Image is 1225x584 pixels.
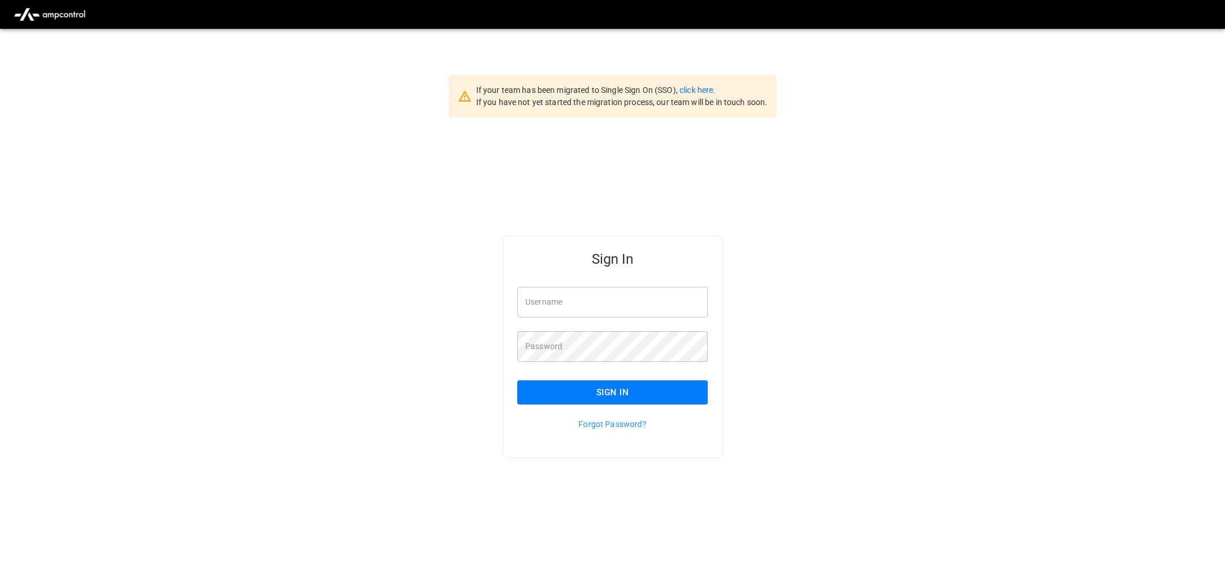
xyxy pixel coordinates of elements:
span: If you have not yet started the migration process, our team will be in touch soon. [476,98,768,107]
button: Sign In [517,380,708,405]
img: ampcontrol.io logo [9,3,90,25]
p: Forgot Password? [517,418,708,430]
a: click here. [679,85,715,95]
h5: Sign In [517,250,708,268]
span: If your team has been migrated to Single Sign On (SSO), [476,85,679,95]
